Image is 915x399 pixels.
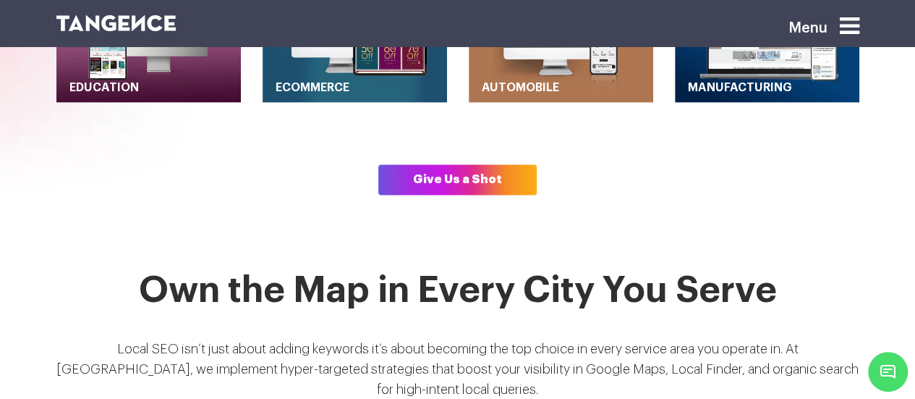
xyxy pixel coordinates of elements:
img: logo SVG [56,15,176,31]
h2: Own the Map in Every City You Serve [56,271,859,328]
a: Manufacturing [676,78,858,98]
span: Chat Widget [868,352,908,392]
a: Automobile [470,78,652,98]
a: Ecommerce [264,78,446,98]
a: Education [58,78,239,98]
a: Give Us a Shot [378,164,537,195]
